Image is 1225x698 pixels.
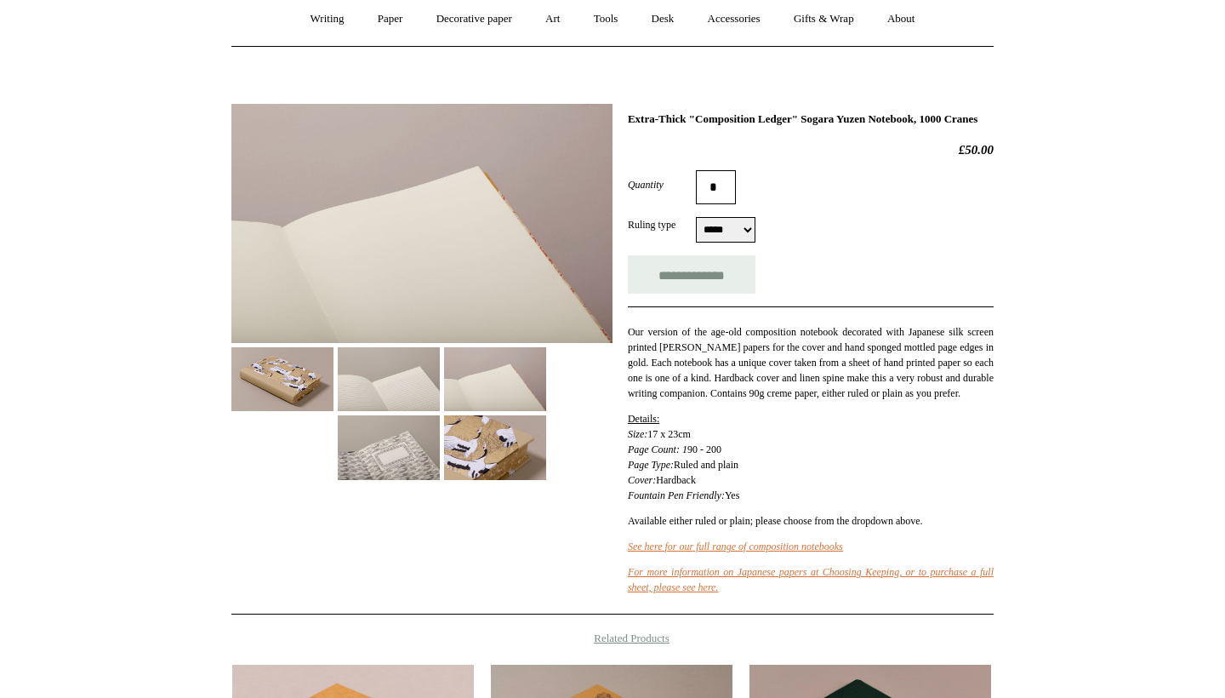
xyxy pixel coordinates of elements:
[338,347,440,411] img: Extra-Thick "Composition Ledger" Sogara Yuzen Notebook, 1000 Cranes
[725,489,739,501] span: Yes
[674,459,738,471] span: Ruled and plain
[628,459,674,471] em: Page Type:
[628,513,994,529] p: Available either ruled or plain; please choose from the dropdown above.
[628,443,687,455] em: Page Count: 1
[338,415,440,479] img: Extra-Thick "Composition Ledger" Sogara Yuzen Notebook, 1000 Cranes
[628,217,696,232] label: Ruling type
[628,489,725,501] em: Fountain Pen Friendly:
[628,324,994,401] p: Our version of the age-old composition notebook decorated with Japanese silk screen printed [PERS...
[444,347,546,411] img: Extra-Thick "Composition Ledger" Sogara Yuzen Notebook, 1000 Cranes
[656,474,696,486] span: Hardback
[687,443,721,455] span: 90 - 200
[231,347,333,411] img: Extra-Thick "Composition Ledger" Sogara Yuzen Notebook, 1000 Cranes
[628,428,647,440] em: Size:
[628,112,994,126] h1: Extra-Thick "Composition Ledger" Sogara Yuzen Notebook, 1000 Cranes
[628,142,994,157] h2: £50.00
[628,541,843,552] a: See here for our full range of composition notebooks
[444,415,546,479] img: Extra-Thick "Composition Ledger" Sogara Yuzen Notebook, 1000 Cranes
[628,411,994,503] p: 17 x 23cm
[628,474,656,486] em: Cover:
[231,104,612,343] img: Extra-Thick "Composition Ledger" Sogara Yuzen Notebook, 1000 Cranes
[628,566,994,593] a: For more information on Japanese papers at Choosing Keeping, or to purchase a full sheet, please ...
[187,632,1038,645] h4: Related Products
[628,177,696,192] label: Quantity
[628,413,659,425] span: Details:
